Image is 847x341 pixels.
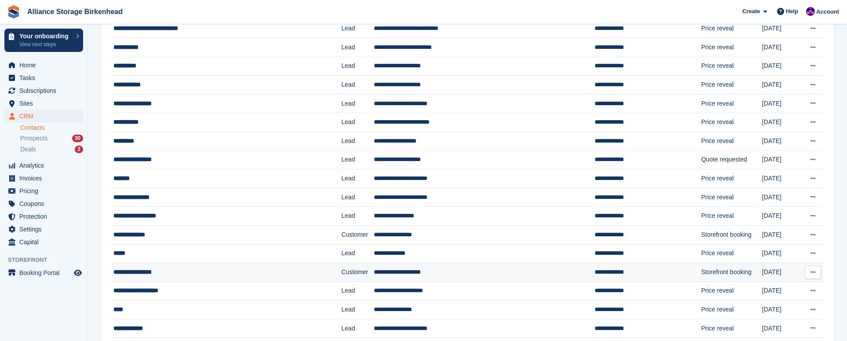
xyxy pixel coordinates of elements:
[762,263,801,282] td: [DATE]
[701,76,762,95] td: Price reveal
[701,244,762,263] td: Price reveal
[786,7,798,16] span: Help
[24,4,126,19] a: Alliance Storage Birkenhead
[341,301,373,319] td: Lead
[4,84,83,97] a: menu
[19,223,72,235] span: Settings
[19,59,72,71] span: Home
[762,207,801,226] td: [DATE]
[816,7,839,16] span: Account
[4,72,83,84] a: menu
[762,76,801,95] td: [DATE]
[75,146,83,153] div: 2
[341,150,373,169] td: Lead
[742,7,760,16] span: Create
[701,169,762,188] td: Price reveal
[762,150,801,169] td: [DATE]
[4,267,83,279] a: menu
[19,97,72,110] span: Sites
[762,113,801,132] td: [DATE]
[701,282,762,301] td: Price reveal
[19,33,72,39] p: Your onboarding
[701,94,762,113] td: Price reveal
[341,113,373,132] td: Lead
[762,301,801,319] td: [DATE]
[19,40,72,48] p: View next steps
[341,207,373,226] td: Lead
[701,188,762,207] td: Price reveal
[701,57,762,76] td: Price reveal
[19,210,72,223] span: Protection
[762,244,801,263] td: [DATE]
[4,172,83,184] a: menu
[73,268,83,278] a: Preview store
[762,94,801,113] td: [DATE]
[4,210,83,223] a: menu
[762,57,801,76] td: [DATE]
[341,263,373,282] td: Customer
[20,134,47,143] span: Prospects
[4,223,83,235] a: menu
[4,185,83,197] a: menu
[701,19,762,38] td: Price reveal
[4,97,83,110] a: menu
[72,135,83,142] div: 30
[19,198,72,210] span: Coupons
[341,282,373,301] td: Lead
[4,110,83,122] a: menu
[341,76,373,95] td: Lead
[19,159,72,172] span: Analytics
[762,19,801,38] td: [DATE]
[20,124,83,132] a: Contacts
[701,207,762,226] td: Price reveal
[19,236,72,248] span: Capital
[762,38,801,57] td: [DATE]
[701,132,762,150] td: Price reveal
[4,59,83,71] a: menu
[4,198,83,210] a: menu
[20,145,36,154] span: Deals
[762,282,801,301] td: [DATE]
[19,172,72,184] span: Invoices
[341,132,373,150] td: Lead
[701,38,762,57] td: Price reveal
[341,244,373,263] td: Lead
[701,301,762,319] td: Price reveal
[8,256,88,264] span: Storefront
[341,169,373,188] td: Lead
[341,319,373,338] td: Lead
[341,225,373,244] td: Customer
[19,110,72,122] span: CRM
[762,319,801,338] td: [DATE]
[341,188,373,207] td: Lead
[19,72,72,84] span: Tasks
[20,145,83,154] a: Deals 2
[806,7,815,16] img: Romilly Norton
[762,188,801,207] td: [DATE]
[4,236,83,248] a: menu
[762,169,801,188] td: [DATE]
[7,5,20,18] img: stora-icon-8386f47178a22dfd0bd8f6a31ec36ba5ce8667c1dd55bd0f319d3a0aa187defe.svg
[341,38,373,57] td: Lead
[701,113,762,132] td: Price reveal
[19,185,72,197] span: Pricing
[4,159,83,172] a: menu
[341,57,373,76] td: Lead
[19,84,72,97] span: Subscriptions
[701,263,762,282] td: Storefront booking
[701,150,762,169] td: Quote requested
[762,225,801,244] td: [DATE]
[19,267,72,279] span: Booking Portal
[701,319,762,338] td: Price reveal
[20,134,83,143] a: Prospects 30
[4,29,83,52] a: Your onboarding View next steps
[341,19,373,38] td: Lead
[762,132,801,150] td: [DATE]
[701,225,762,244] td: Storefront booking
[341,94,373,113] td: Lead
